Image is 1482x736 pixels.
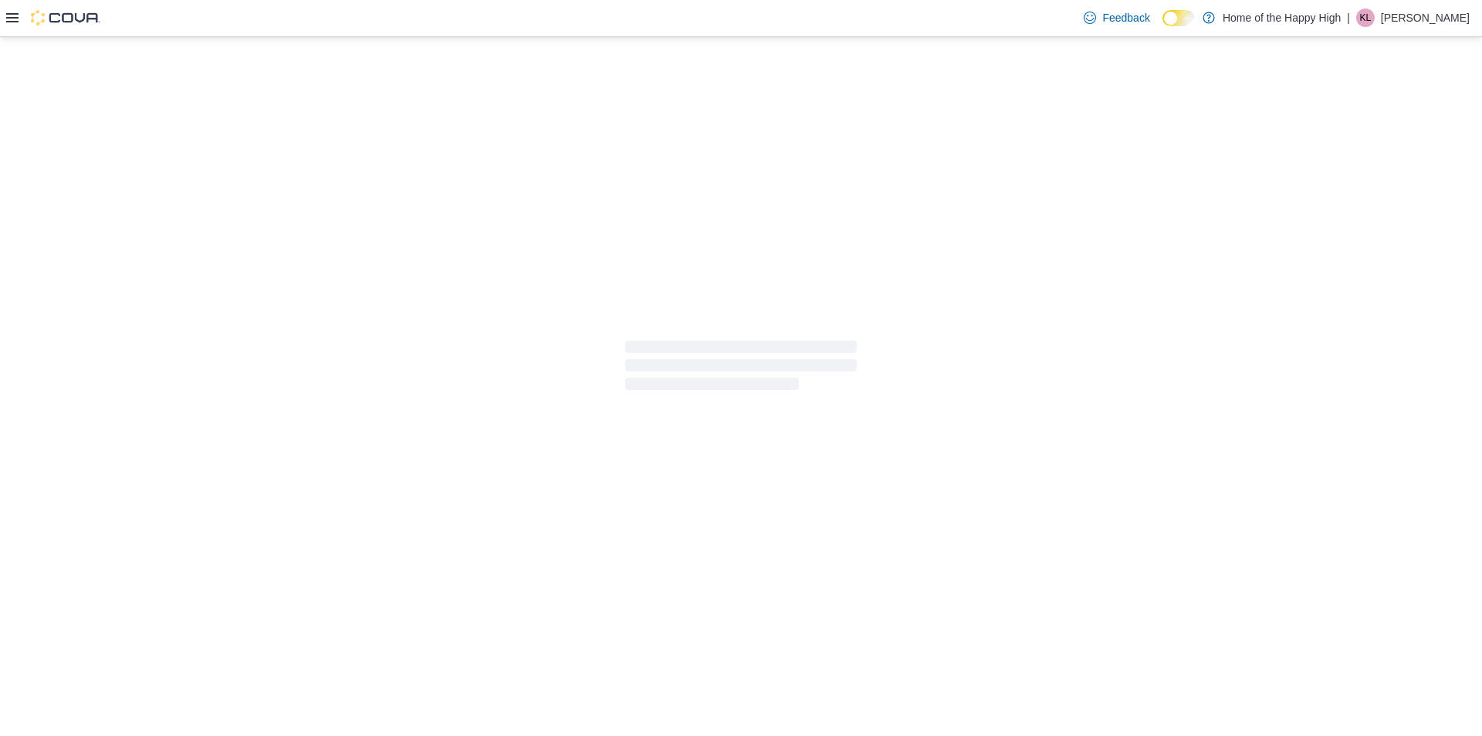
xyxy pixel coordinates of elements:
img: Cova [31,10,100,25]
p: [PERSON_NAME] [1381,8,1470,27]
p: | [1347,8,1350,27]
a: Feedback [1078,2,1155,33]
p: Home of the Happy High [1223,8,1341,27]
span: Feedback [1102,10,1149,25]
input: Dark Mode [1162,10,1195,26]
div: Kiera Laughton [1356,8,1375,27]
span: KL [1360,8,1372,27]
span: Loading [625,344,857,393]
